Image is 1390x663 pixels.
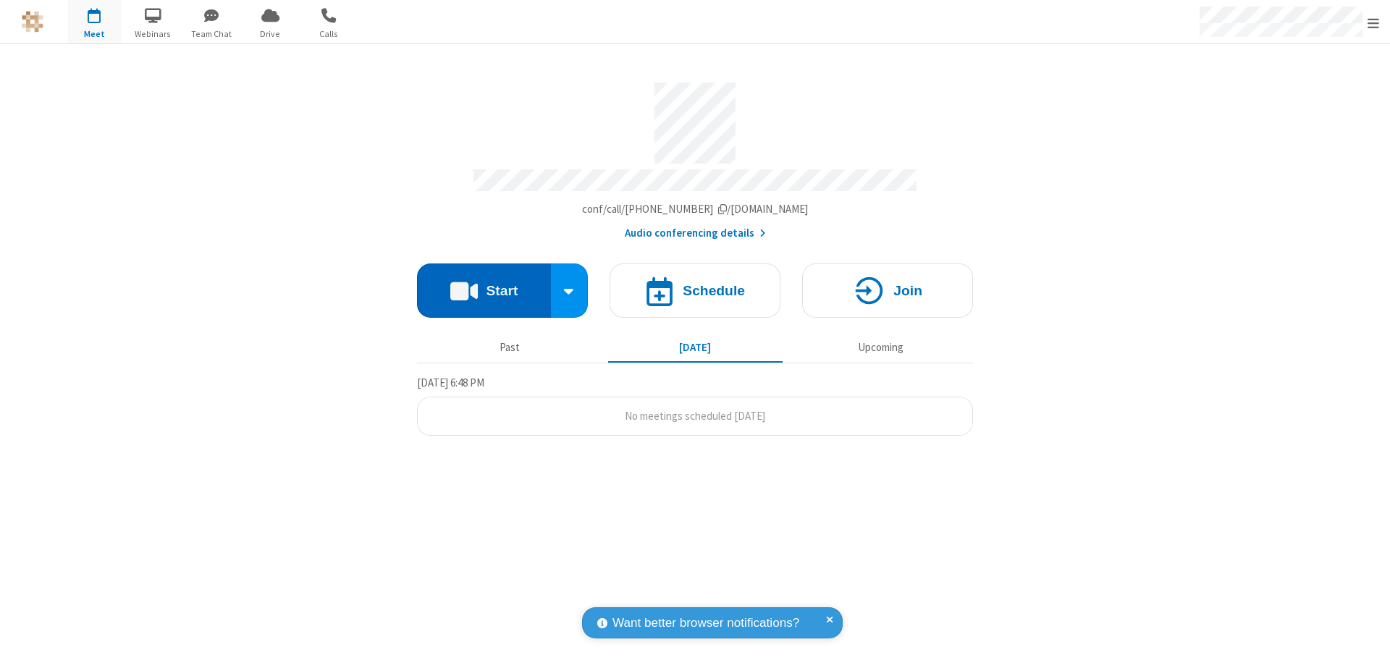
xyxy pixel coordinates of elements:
[793,334,968,361] button: Upcoming
[893,284,922,297] h4: Join
[625,409,765,423] span: No meetings scheduled [DATE]
[625,225,766,242] button: Audio conferencing details
[683,284,745,297] h4: Schedule
[582,202,809,216] span: Copy my meeting room link
[417,263,551,318] button: Start
[486,284,518,297] h4: Start
[608,334,783,361] button: [DATE]
[612,614,799,633] span: Want better browser notifications?
[126,28,180,41] span: Webinars
[243,28,298,41] span: Drive
[802,263,973,318] button: Join
[582,201,809,218] button: Copy my meeting room linkCopy my meeting room link
[417,72,973,242] section: Account details
[185,28,239,41] span: Team Chat
[302,28,356,41] span: Calls
[423,334,597,361] button: Past
[22,11,43,33] img: QA Selenium DO NOT DELETE OR CHANGE
[417,376,484,389] span: [DATE] 6:48 PM
[551,263,589,318] div: Start conference options
[610,263,780,318] button: Schedule
[417,374,973,436] section: Today's Meetings
[67,28,122,41] span: Meet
